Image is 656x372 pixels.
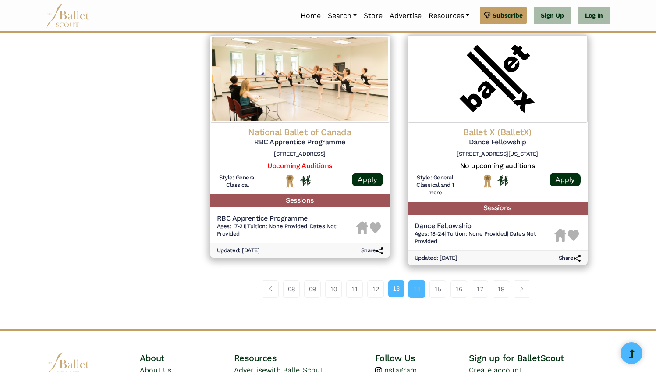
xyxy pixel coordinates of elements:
img: Heart [568,230,579,241]
img: gem.svg [484,11,491,20]
a: Log In [578,7,610,25]
span: Dates Not Provided [217,223,337,237]
h6: [STREET_ADDRESS] [217,150,383,158]
a: Search [324,7,360,25]
a: 10 [325,280,342,298]
h4: National Ballet of Canada [217,126,383,138]
h5: Sessions [210,194,390,207]
a: 13 [388,280,404,297]
h6: Style: General Classical [217,174,259,189]
h4: Ballet X (BalletX) [415,126,581,138]
h6: [STREET_ADDRESS][US_STATE] [415,150,581,158]
img: In Person [497,175,508,186]
a: 08 [283,280,300,298]
a: 12 [367,280,384,298]
span: Ages: 18-24 [415,230,445,237]
img: Logo [210,35,390,123]
img: National [482,174,493,188]
span: Subscribe [493,11,523,20]
h4: About [140,352,234,364]
span: Tuition: None Provided [447,230,507,237]
span: Dates Not Provided [415,230,536,244]
a: 11 [346,280,363,298]
a: Apply [352,173,383,186]
h6: Style: General Classical and 1 more [415,174,456,197]
span: Tuition: None Provided [247,223,307,229]
a: Resources [425,7,473,25]
img: Logo [408,35,588,123]
a: 16 [450,280,467,298]
a: Advertise [386,7,425,25]
h5: No upcoming auditions [415,161,581,171]
h4: Resources [234,352,375,364]
h5: RBC Apprentice Programme [217,214,357,223]
span: Ages: 17-21 [217,223,245,229]
a: Store [360,7,386,25]
a: 15 [429,280,446,298]
nav: Page navigation example [263,280,534,298]
a: Sign Up [534,7,571,25]
a: Upcoming Auditions [267,161,332,170]
a: 14 [408,280,425,298]
img: Housing Unavailable [554,229,566,242]
a: 09 [304,280,321,298]
h5: Dance Fellowship [415,222,554,231]
h5: Sessions [408,202,588,215]
h4: Follow Us [375,352,469,364]
a: Apply [550,173,581,186]
a: 17 [472,280,488,298]
img: Housing Unavailable [356,221,368,234]
h6: Updated: [DATE] [217,247,260,254]
h4: Sign up for BalletScout [469,352,610,364]
img: Heart [370,222,381,233]
a: Subscribe [480,7,527,24]
a: 18 [493,280,509,298]
h6: | | [415,230,554,245]
a: Home [297,7,324,25]
img: National [284,174,295,188]
h6: Share [559,254,581,262]
h6: Share [361,247,383,254]
h5: Dance Fellowship [415,138,581,147]
h5: RBC Apprentice Programme [217,138,383,147]
h6: | | [217,223,357,238]
img: In Person [300,175,311,186]
h6: Updated: [DATE] [415,254,457,262]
